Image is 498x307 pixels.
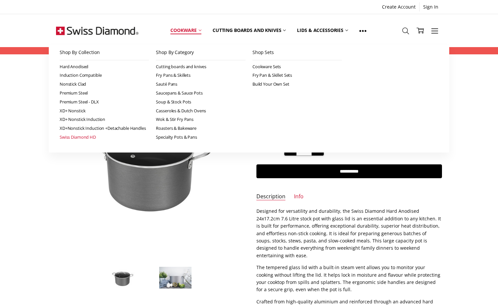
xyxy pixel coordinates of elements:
a: Lids & Accessories [291,16,353,45]
img: Swiss Diamond Hard Anodised 24x17.2cm 7.6 non stick stock pot w Lid [159,266,192,289]
a: Info [294,193,304,201]
a: Cookware [165,16,207,45]
a: Create Account [378,2,419,12]
img: Free Shipping On Every Order [56,14,138,47]
p: The tempered glass lid with a built-in steam vent allows you to monitor your cooking without lift... [256,264,442,293]
a: Description [256,193,285,201]
a: Sign In [420,2,442,12]
a: Show All [354,16,372,45]
img: Swiss Diamond Hard Anodised 24x17.2cm 7.6 non stick stock pot w Lid [106,266,139,289]
p: Designed for versatility and durability, the Swiss Diamond Hard Anodised 24x17.2cm 7.6 Litre stoc... [256,208,442,259]
a: Shop Sets [252,45,342,60]
a: Shop By Category [156,45,246,60]
a: Cutting boards and knives [207,16,292,45]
